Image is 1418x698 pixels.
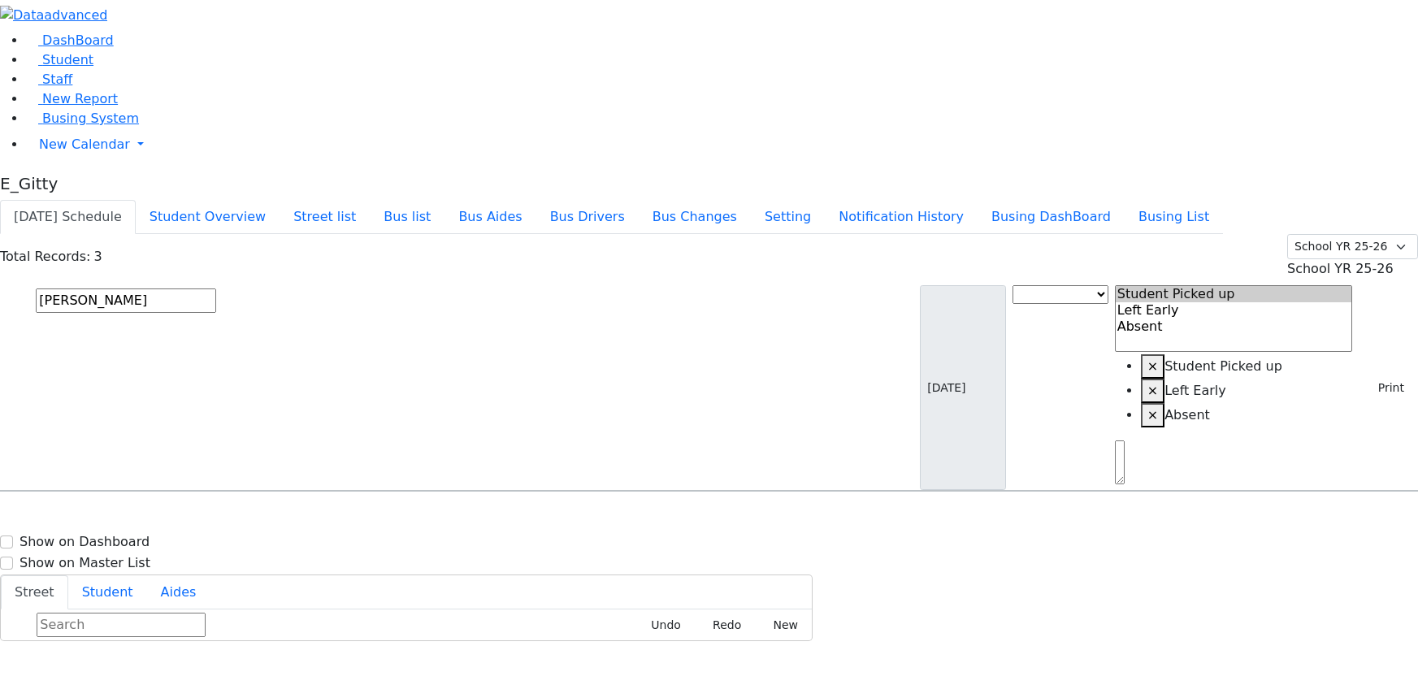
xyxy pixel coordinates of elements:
[444,200,536,234] button: Bus Aides
[1141,379,1164,403] button: Remove item
[1147,358,1158,374] span: ×
[26,128,1418,161] a: New Calendar
[1147,407,1158,423] span: ×
[1287,261,1394,276] span: School YR 25-26
[26,72,72,87] a: Staff
[695,613,748,638] button: Redo
[1,609,812,640] div: Street
[20,553,150,573] label: Show on Master List
[536,200,639,234] button: Bus Drivers
[825,200,978,234] button: Notification History
[639,200,751,234] button: Bus Changes
[42,52,93,67] span: Student
[751,200,825,234] button: Setting
[39,137,130,152] span: New Calendar
[42,33,114,48] span: DashBoard
[20,532,150,552] label: Show on Dashboard
[1164,358,1282,374] span: Student Picked up
[1164,383,1226,398] span: Left Early
[1116,286,1352,302] option: Student Picked up
[42,111,139,126] span: Busing System
[755,613,805,638] button: New
[370,200,444,234] button: Bus list
[1,575,68,609] button: Street
[1287,234,1418,259] select: Default select example
[1359,375,1411,401] button: Print
[1141,379,1353,403] li: Left Early
[1141,403,1164,427] button: Remove item
[37,613,206,637] input: Search
[1116,302,1352,319] option: Left Early
[36,288,216,313] input: Search
[26,52,93,67] a: Student
[1115,440,1125,484] textarea: Search
[68,575,147,609] button: Student
[1141,354,1164,379] button: Remove item
[93,249,102,264] span: 3
[1141,403,1353,427] li: Absent
[1164,407,1210,423] span: Absent
[147,575,210,609] button: Aides
[1116,319,1352,335] option: Absent
[136,200,280,234] button: Student Overview
[633,613,688,638] button: Undo
[1125,200,1223,234] button: Busing List
[26,111,139,126] a: Busing System
[42,91,118,106] span: New Report
[1141,354,1353,379] li: Student Picked up
[280,200,370,234] button: Street list
[26,91,118,106] a: New Report
[42,72,72,87] span: Staff
[1147,383,1158,398] span: ×
[978,200,1125,234] button: Busing DashBoard
[26,33,114,48] a: DashBoard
